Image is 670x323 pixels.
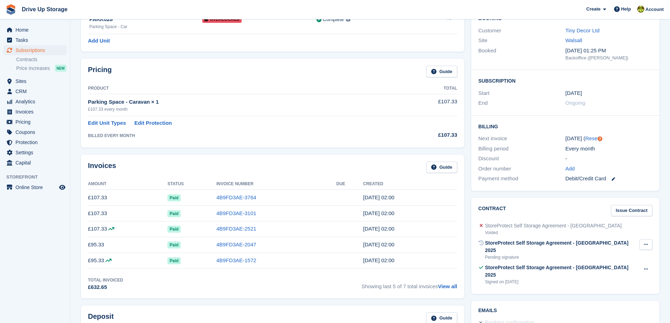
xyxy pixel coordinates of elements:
span: Home [15,25,58,35]
a: menu [4,107,66,117]
span: Invoices [15,107,58,117]
div: PARK028 [89,15,202,24]
a: Tiny Decor Ltd [566,27,600,33]
a: Guide [426,162,457,173]
span: Price increases [16,65,50,72]
span: Capital [15,158,58,168]
div: £632.65 [88,283,123,291]
td: £107.33 [88,190,167,206]
span: Account [645,6,664,13]
div: End [478,99,565,107]
img: icon-info-grey-7440780725fd019a000dd9b08b2336e03edf1995a4989e88bcd33f0948082b44.svg [346,17,350,21]
div: Voided [485,230,622,236]
div: Signed on [DATE] [485,279,639,285]
div: Booked [478,47,565,62]
div: Complete [323,16,344,23]
a: Price increases NEW [16,64,66,72]
a: 4B9FD3AE-3101 [216,210,256,216]
h2: Billing [478,123,652,130]
img: Lindsay Dawes [637,6,644,13]
div: Payment method [478,175,565,183]
div: Order number [478,165,565,173]
a: menu [4,86,66,96]
div: Billing period [478,145,565,153]
a: Add Unit [88,37,110,45]
a: menu [4,148,66,157]
a: menu [4,35,66,45]
div: [DATE] 01:25 PM [566,47,652,55]
a: Preview store [58,183,66,192]
a: menu [4,137,66,147]
th: Invoice Number [216,179,336,190]
span: Settings [15,148,58,157]
div: Discount [478,155,565,163]
div: StoreProtect Self Storage Agreement - [GEOGRAPHIC_DATA] [485,222,622,230]
a: menu [4,76,66,86]
div: - [566,155,652,163]
a: View all [438,283,457,289]
a: menu [4,97,66,106]
a: menu [4,45,66,55]
a: Guide [426,66,457,77]
a: menu [4,182,66,192]
h2: Emails [478,308,652,314]
th: Total [389,83,457,94]
time: 2025-08-06 01:00:34 UTC [363,194,395,200]
span: Help [621,6,631,13]
td: £107.33 [88,206,167,221]
span: Showing last 5 of 7 total invoices [362,277,457,291]
th: Amount [88,179,167,190]
th: Product [88,83,389,94]
span: Paid [167,210,180,217]
time: 2025-02-06 01:00:00 UTC [566,89,582,97]
span: Pricing [15,117,58,127]
span: Online Store [15,182,58,192]
span: Analytics [15,97,58,106]
div: Customer [478,27,565,35]
th: Status [167,179,216,190]
div: StoreProtect Self Storage Agreement - [GEOGRAPHIC_DATA] 2025 [485,264,639,279]
span: Ongoing [566,100,586,106]
span: Paid [167,241,180,248]
a: Reset [585,135,599,141]
td: £95.33 [88,237,167,253]
time: 2025-07-06 01:00:05 UTC [363,210,395,216]
th: Created [363,179,457,190]
div: Tooltip anchor [597,136,603,142]
a: Contracts [16,56,66,63]
div: Debit/Credit Card [566,175,652,183]
a: 4B9FD3AE-2521 [216,226,256,232]
h2: Contract [478,205,506,217]
h2: Pricing [88,66,112,77]
a: 4B9FD3AE-2047 [216,241,256,247]
div: [DATE] ( ) [566,135,652,143]
a: 4B9FD3AE-1572 [216,257,256,263]
div: Total Invoiced [88,277,123,283]
h2: Subscription [478,77,652,84]
div: BILLED EVERY MONTH [88,133,389,139]
a: Edit Unit Types [88,119,126,127]
div: Next invoice [478,135,565,143]
div: £107.33 every month [88,106,389,112]
div: Start [478,89,565,97]
span: Sites [15,76,58,86]
span: Protection [15,137,58,147]
a: menu [4,117,66,127]
a: menu [4,25,66,35]
time: 2025-06-06 01:00:14 UTC [363,226,395,232]
div: £107.33 [389,131,457,139]
th: Due [336,179,363,190]
div: NEW [55,65,66,72]
span: Storefront [6,174,70,181]
div: Every month [566,145,652,153]
a: Walsall [566,37,582,43]
div: Backoffice ([PERSON_NAME]) [566,54,652,62]
a: Add [566,165,575,173]
td: £107.33 [88,221,167,237]
a: 4B9FD3AE-3764 [216,194,256,200]
div: StoreProtect Self Storage Agreement - [GEOGRAPHIC_DATA] 2025 [485,239,639,254]
span: CRM [15,86,58,96]
a: menu [4,127,66,137]
td: £95.33 [88,253,167,269]
div: Parking Space - Caravan × 1 [88,98,389,106]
